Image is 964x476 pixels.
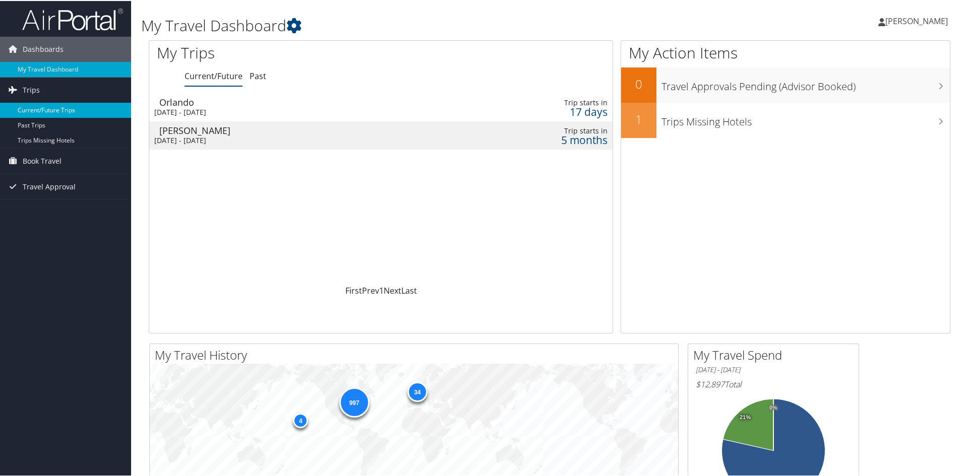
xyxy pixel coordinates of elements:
[141,14,686,35] h1: My Travel Dashboard
[740,414,751,420] tspan: 21%
[401,284,417,295] a: Last
[379,284,384,295] a: 1
[693,346,859,363] h2: My Travel Spend
[362,284,379,295] a: Prev
[769,404,777,410] tspan: 0%
[22,7,123,30] img: airportal-logo.png
[159,97,436,106] div: Orlando
[621,75,656,92] h2: 0
[492,125,608,134] div: Trip starts in
[407,381,428,401] div: 34
[696,364,851,374] h6: [DATE] - [DATE]
[696,378,851,389] h6: Total
[157,41,412,62] h1: My Trips
[23,148,62,173] span: Book Travel
[23,36,64,61] span: Dashboards
[661,74,950,93] h3: Travel Approvals Pending (Advisor Booked)
[885,15,948,26] span: [PERSON_NAME]
[339,386,370,417] div: 997
[23,77,40,102] span: Trips
[878,5,958,35] a: [PERSON_NAME]
[661,109,950,128] h3: Trips Missing Hotels
[250,70,266,81] a: Past
[621,66,950,102] a: 0Travel Approvals Pending (Advisor Booked)
[23,173,76,198] span: Travel Approval
[154,135,431,144] div: [DATE] - [DATE]
[621,41,950,62] h1: My Action Items
[696,378,725,389] span: $12,897
[621,110,656,127] h2: 1
[384,284,401,295] a: Next
[492,97,608,106] div: Trip starts in
[155,346,678,363] h2: My Travel History
[492,106,608,115] div: 17 days
[293,412,308,427] div: 4
[345,284,362,295] a: First
[159,125,436,134] div: [PERSON_NAME]
[185,70,243,81] a: Current/Future
[492,134,608,144] div: 5 months
[621,102,950,137] a: 1Trips Missing Hotels
[154,107,431,116] div: [DATE] - [DATE]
